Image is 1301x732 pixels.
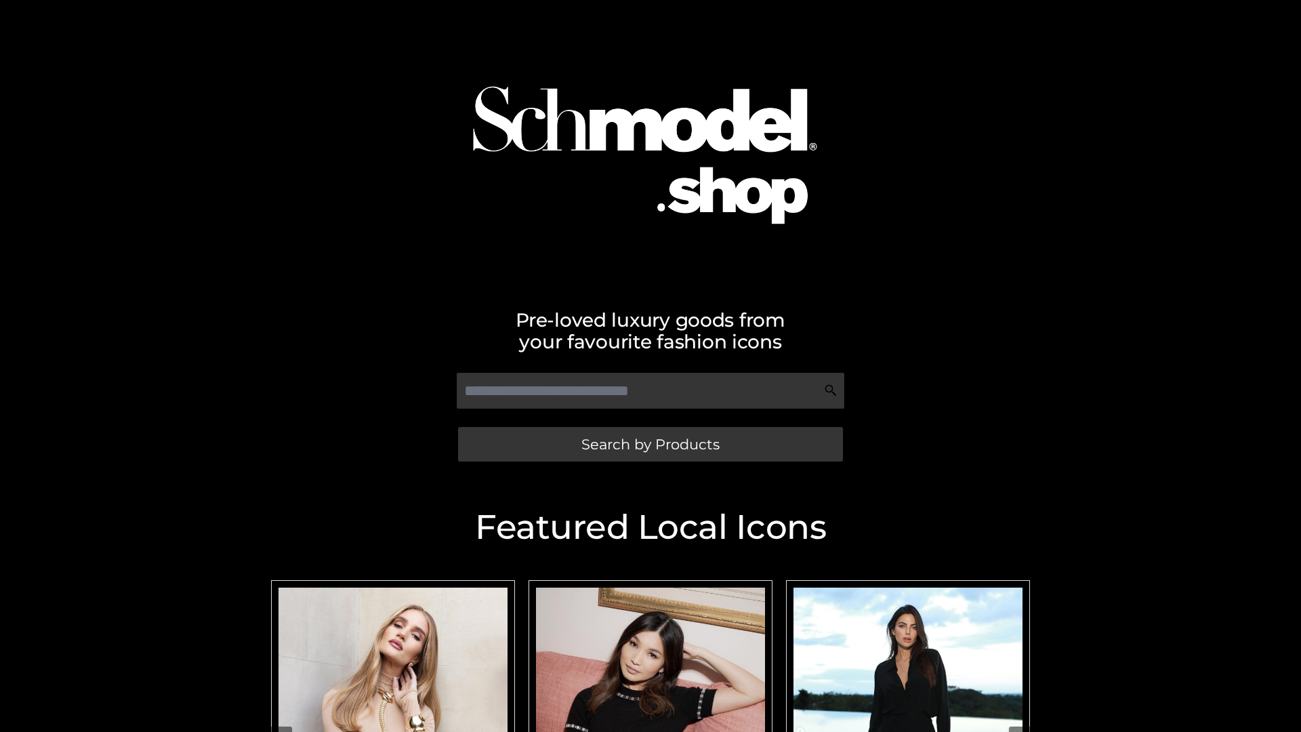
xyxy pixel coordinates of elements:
a: Search by Products [458,427,843,462]
img: Search Icon [824,384,838,397]
h2: Featured Local Icons​ [264,510,1037,544]
h2: Pre-loved luxury goods from your favourite fashion icons [264,309,1037,352]
span: Search by Products [581,437,720,451]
